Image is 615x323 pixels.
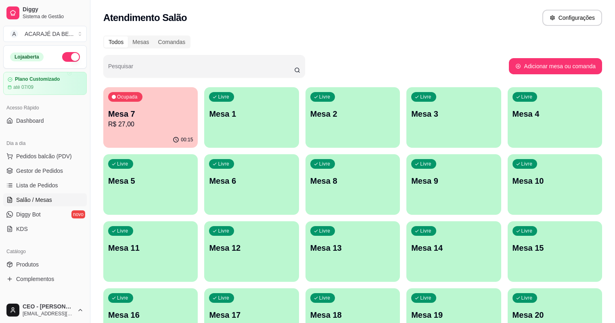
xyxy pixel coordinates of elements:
[154,36,190,48] div: Comandas
[62,52,80,62] button: Alterar Status
[3,26,87,42] button: Select a team
[10,52,44,61] div: Loja aberta
[218,295,229,301] p: Livre
[420,94,431,100] p: Livre
[411,175,496,187] p: Mesa 9
[305,154,400,215] button: LivreMesa 8
[3,258,87,271] a: Produtos
[406,154,501,215] button: LivreMesa 9
[3,208,87,221] a: Diggy Botnovo
[3,273,87,285] a: Complementos
[103,87,198,148] button: OcupadaMesa 7R$ 27,0000:15
[3,137,87,150] div: Dia a dia
[508,154,602,215] button: LivreMesa 10
[508,87,602,148] button: LivreMesa 4
[3,72,87,95] a: Plano Customizadoaté 07/09
[3,150,87,163] button: Pedidos balcão (PDV)
[23,13,84,20] span: Sistema de Gestão
[542,10,602,26] button: Configurações
[420,161,431,167] p: Livre
[16,181,58,189] span: Lista de Pedidos
[3,164,87,177] a: Gestor de Pedidos
[108,108,193,120] p: Mesa 7
[3,245,87,258] div: Catálogo
[25,30,73,38] div: ACARAJÉ DA BE ...
[218,161,229,167] p: Livre
[117,295,128,301] p: Livre
[16,210,41,218] span: Diggy Bot
[181,136,193,143] p: 00:15
[10,30,18,38] span: A
[108,65,294,73] input: Pesquisar
[319,161,331,167] p: Livre
[103,221,198,282] button: LivreMesa 11
[16,225,28,233] span: KDS
[16,196,52,204] span: Salão / Mesas
[305,87,400,148] button: LivreMesa 2
[521,295,533,301] p: Livre
[15,76,60,82] article: Plano Customizado
[406,87,501,148] button: LivreMesa 3
[411,242,496,254] p: Mesa 14
[108,242,193,254] p: Mesa 11
[3,101,87,114] div: Acesso Rápido
[23,6,84,13] span: Diggy
[103,11,187,24] h2: Atendimento Salão
[509,58,602,74] button: Adicionar mesa ou comanda
[319,295,331,301] p: Livre
[209,309,294,321] p: Mesa 17
[104,36,128,48] div: Todos
[218,228,229,234] p: Livre
[310,242,395,254] p: Mesa 13
[13,84,33,90] article: até 07/09
[3,114,87,127] a: Dashboard
[512,309,597,321] p: Mesa 20
[117,161,128,167] p: Livre
[209,242,294,254] p: Mesa 12
[420,295,431,301] p: Livre
[209,108,294,120] p: Mesa 1
[218,94,229,100] p: Livre
[204,87,299,148] button: LivreMesa 1
[411,309,496,321] p: Mesa 19
[406,221,501,282] button: LivreMesa 14
[508,221,602,282] button: LivreMesa 15
[512,108,597,120] p: Mesa 4
[209,175,294,187] p: Mesa 6
[16,167,63,175] span: Gestor de Pedidos
[16,260,39,268] span: Produtos
[103,154,198,215] button: LivreMesa 5
[117,94,138,100] p: Ocupada
[16,117,44,125] span: Dashboard
[204,221,299,282] button: LivreMesa 12
[521,228,533,234] p: Livre
[512,242,597,254] p: Mesa 15
[411,108,496,120] p: Mesa 3
[3,193,87,206] a: Salão / Mesas
[117,228,128,234] p: Livre
[512,175,597,187] p: Mesa 10
[3,300,87,320] button: CEO - [PERSON_NAME][EMAIL_ADDRESS][DOMAIN_NAME]
[319,94,331,100] p: Livre
[521,161,533,167] p: Livre
[108,175,193,187] p: Mesa 5
[128,36,153,48] div: Mesas
[3,222,87,235] a: KDS
[108,309,193,321] p: Mesa 16
[23,310,74,317] span: [EMAIL_ADDRESS][DOMAIN_NAME]
[305,221,400,282] button: LivreMesa 13
[521,94,533,100] p: Livre
[310,108,395,120] p: Mesa 2
[3,179,87,192] a: Lista de Pedidos
[310,175,395,187] p: Mesa 8
[108,120,193,129] p: R$ 27,00
[23,303,74,310] span: CEO - [PERSON_NAME]
[204,154,299,215] button: LivreMesa 6
[319,228,331,234] p: Livre
[420,228,431,234] p: Livre
[16,275,54,283] span: Complementos
[16,152,72,160] span: Pedidos balcão (PDV)
[310,309,395,321] p: Mesa 18
[3,3,87,23] a: DiggySistema de Gestão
